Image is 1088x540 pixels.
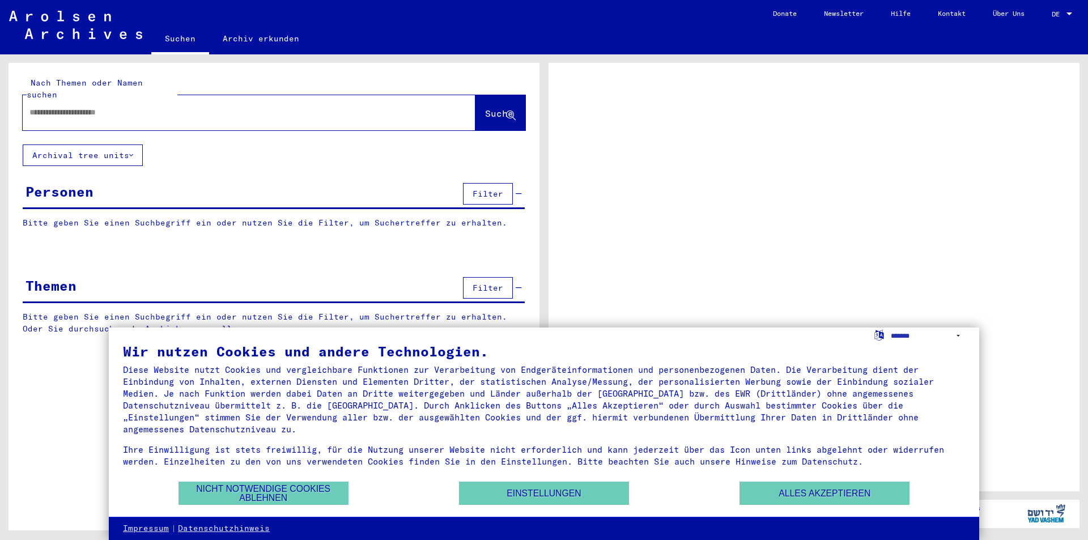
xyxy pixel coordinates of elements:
button: Alles akzeptieren [739,482,909,505]
span: Suche [485,108,513,119]
span: Filter [473,283,503,293]
a: Archiv erkunden [209,25,313,52]
a: Impressum [123,523,169,534]
select: Sprache auswählen [891,328,965,344]
button: Suche [475,95,525,130]
button: Nicht notwendige Cookies ablehnen [178,482,348,505]
p: Bitte geben Sie einen Suchbegriff ein oder nutzen Sie die Filter, um Suchertreffer zu erhalten. [23,217,525,229]
mat-label: Nach Themen oder Namen suchen [27,78,143,100]
div: Personen [25,181,93,202]
div: Ihre Einwilligung ist stets freiwillig, für die Nutzung unserer Website nicht erforderlich und ka... [123,444,965,467]
a: Suchen [151,25,209,54]
a: Datenschutzhinweis [178,523,270,534]
button: Filter [463,183,513,205]
button: Einstellungen [459,482,629,505]
div: Themen [25,275,76,296]
a: Archivbaum [145,324,196,334]
img: yv_logo.png [1025,499,1068,528]
label: Sprache auswählen [873,329,885,340]
img: Arolsen_neg.svg [9,11,142,39]
div: Diese Website nutzt Cookies und vergleichbare Funktionen zur Verarbeitung von Endgeräteinformatio... [123,364,965,435]
p: Bitte geben Sie einen Suchbegriff ein oder nutzen Sie die Filter, um Suchertreffer zu erhalten. O... [23,311,525,335]
button: Filter [463,277,513,299]
span: DE [1052,10,1064,18]
button: Archival tree units [23,144,143,166]
span: Filter [473,189,503,199]
div: Wir nutzen Cookies und andere Technologien. [123,345,965,358]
